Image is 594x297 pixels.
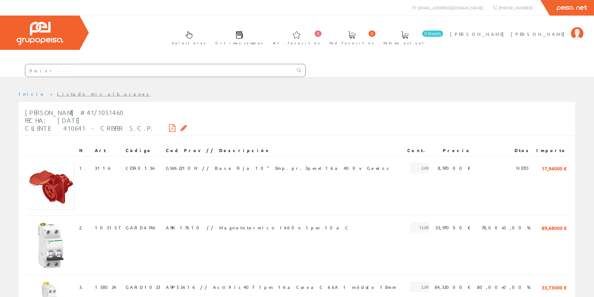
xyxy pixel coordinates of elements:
span: 0 [369,31,375,37]
span: 2,00 [410,163,429,173]
span: 33,73000 € [542,282,567,292]
th: Importe [533,145,569,156]
span: 2 [79,222,86,233]
span: 84,32000 € [435,282,471,292]
span: 0 [315,31,321,37]
span: GARD6746 [126,222,157,233]
span: A9K17610 // Magnetotermico Ik60n 1p+n 10a C [166,222,350,233]
img: Foto artículo (150x150) [27,163,74,209]
span: GARD1023 [126,282,160,292]
a: [PERSON_NAME] [PERSON_NAME] [450,26,583,32]
span: NETO [516,163,531,173]
a: Inicio [19,91,45,97]
th: Precio [431,145,473,156]
span: CETA0136 [126,163,157,173]
img: Grupo Peisa [17,22,63,45]
span: 1 [79,163,90,173]
input: Buscar ... [25,64,293,77]
span: 3116 [95,163,112,173]
span: Art. favoritos [273,40,320,46]
i: Solicitar por email copia firmada [181,126,187,130]
th: Art [92,145,123,156]
span: Pedido actual [384,40,426,46]
th: Dtos [473,145,533,156]
span: 33,97000 € [435,222,471,233]
th: Cod Prov // Descripción [163,145,404,156]
span: 17,94000 € [542,163,567,173]
img: Foto artículo (150x150) [27,222,74,269]
th: Cant. [404,145,432,156]
span: 0 línea/s [422,31,443,37]
span: 138024 [95,282,116,292]
span: Últimas compras [215,40,263,46]
span: 80,00+0,00 % [477,282,531,292]
th: N [77,145,92,156]
span: [PERSON_NAME] #41/1051460 Fecha: [DATE] Cliente: 410641 - CREYFER S.C.P. [25,109,154,132]
i: Descargar PDF [169,126,176,130]
a: . [82,284,87,290]
span: Ped. favoritos [330,40,374,46]
span: [PHONE_NUMBER] [499,5,533,10]
a: Selectores [166,26,209,49]
span: A9P53616 // Acti9 Ic40f 1p+n 16a Curva C 6kA 1 módulo 18mm [166,282,397,292]
a: . [85,165,90,171]
a: Listado mis albaranes [57,91,151,97]
span: GW62210H // Base Fija 10° Emp.pr.3p+n+t 16a 400v Gewiss [166,163,391,173]
span: 12,00 [410,222,429,233]
span: 103157 [95,222,120,233]
span: 89,68000 € [542,222,567,233]
span: 2,00 [410,282,429,292]
span: 78,00+0,00 % [482,222,531,233]
span: 3 [79,282,87,292]
span: Selectores [172,40,206,46]
span: 8,97000 € [438,163,471,173]
span: [PERSON_NAME] [PERSON_NAME] [450,31,568,37]
a: Últimas compras [209,26,266,49]
span: [EMAIL_ADDRESS][DOMAIN_NAME] [418,5,483,10]
th: Código [123,145,164,156]
a: . [81,225,86,230]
